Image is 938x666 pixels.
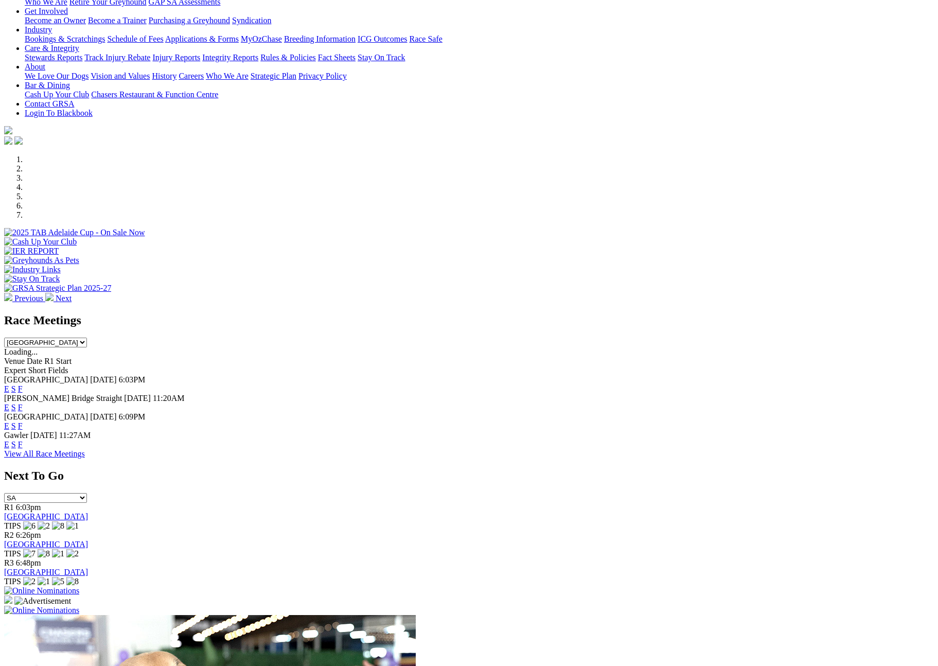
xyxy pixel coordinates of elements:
div: Industry [25,34,934,44]
span: Next [56,294,72,303]
span: R2 [4,531,14,539]
span: [DATE] [90,375,117,384]
a: Become an Owner [25,16,86,25]
img: Greyhounds As Pets [4,256,79,265]
span: TIPS [4,549,21,558]
span: 11:27AM [59,431,91,440]
a: Strategic Plan [251,72,296,80]
a: Get Involved [25,7,68,15]
img: chevron-left-pager-white.svg [4,293,12,301]
a: History [152,72,176,80]
img: logo-grsa-white.png [4,126,12,134]
img: 2 [23,577,36,586]
a: Careers [179,72,204,80]
a: [GEOGRAPHIC_DATA] [4,512,88,521]
a: Purchasing a Greyhound [149,16,230,25]
img: 8 [66,577,79,586]
span: 11:20AM [153,394,185,402]
a: Privacy Policy [298,72,347,80]
img: Advertisement [14,597,71,606]
a: E [4,422,9,430]
img: facebook.svg [4,136,12,145]
h2: Race Meetings [4,313,934,327]
a: Stay On Track [358,53,405,62]
a: Breeding Information [284,34,356,43]
a: Login To Blackbook [25,109,93,117]
a: Bar & Dining [25,81,70,90]
img: Online Nominations [4,606,79,615]
a: Rules & Policies [260,53,316,62]
img: Online Nominations [4,586,79,595]
span: [DATE] [30,431,57,440]
img: 1 [52,549,64,558]
span: [DATE] [124,394,151,402]
a: View All Race Meetings [4,449,85,458]
img: Industry Links [4,265,61,274]
span: R1 Start [44,357,72,365]
a: We Love Our Dogs [25,72,89,80]
a: MyOzChase [241,34,282,43]
img: chevron-right-pager-white.svg [45,293,54,301]
span: [GEOGRAPHIC_DATA] [4,375,88,384]
a: Race Safe [409,34,442,43]
a: Contact GRSA [25,99,74,108]
a: S [11,422,16,430]
img: 6 [23,521,36,531]
a: F [18,422,23,430]
span: Loading... [4,347,38,356]
a: Applications & Forms [165,34,239,43]
span: Expert [4,366,26,375]
a: F [18,440,23,449]
img: 2025 TAB Adelaide Cup - On Sale Now [4,228,145,237]
a: Integrity Reports [202,53,258,62]
span: R1 [4,503,14,512]
a: [GEOGRAPHIC_DATA] [4,540,88,549]
img: 5 [52,577,64,586]
a: Care & Integrity [25,44,79,52]
a: Schedule of Fees [107,34,163,43]
img: 8 [52,521,64,531]
div: Get Involved [25,16,934,25]
img: Cash Up Your Club [4,237,77,247]
a: ICG Outcomes [358,34,407,43]
a: Stewards Reports [25,53,82,62]
div: Bar & Dining [25,90,934,99]
img: 15187_Greyhounds_GreysPlayCentral_Resize_SA_WebsiteBanner_300x115_2025.jpg [4,595,12,604]
img: 2 [38,521,50,531]
span: [GEOGRAPHIC_DATA] [4,412,88,421]
div: About [25,72,934,81]
span: 6:48pm [16,558,41,567]
a: Track Injury Rebate [84,53,150,62]
img: IER REPORT [4,247,59,256]
a: About [25,62,45,71]
span: Previous [14,294,43,303]
a: [GEOGRAPHIC_DATA] [4,568,88,576]
span: 6:09PM [119,412,146,421]
span: Gawler [4,431,28,440]
span: [PERSON_NAME] Bridge Straight [4,394,122,402]
span: R3 [4,558,14,567]
a: E [4,440,9,449]
h2: Next To Go [4,469,934,483]
img: 1 [66,521,79,531]
a: S [11,440,16,449]
a: F [18,384,23,393]
a: Become a Trainer [88,16,147,25]
a: Chasers Restaurant & Function Centre [91,90,218,99]
span: Date [27,357,42,365]
a: Who We Are [206,72,249,80]
a: Bookings & Scratchings [25,34,105,43]
a: Cash Up Your Club [25,90,89,99]
img: twitter.svg [14,136,23,145]
a: F [18,403,23,412]
a: Syndication [232,16,271,25]
a: E [4,384,9,393]
a: Previous [4,294,45,303]
a: E [4,403,9,412]
img: 8 [38,549,50,558]
a: Fact Sheets [318,53,356,62]
a: Industry [25,25,52,34]
a: Injury Reports [152,53,200,62]
a: Vision and Values [91,72,150,80]
span: Fields [48,366,68,375]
